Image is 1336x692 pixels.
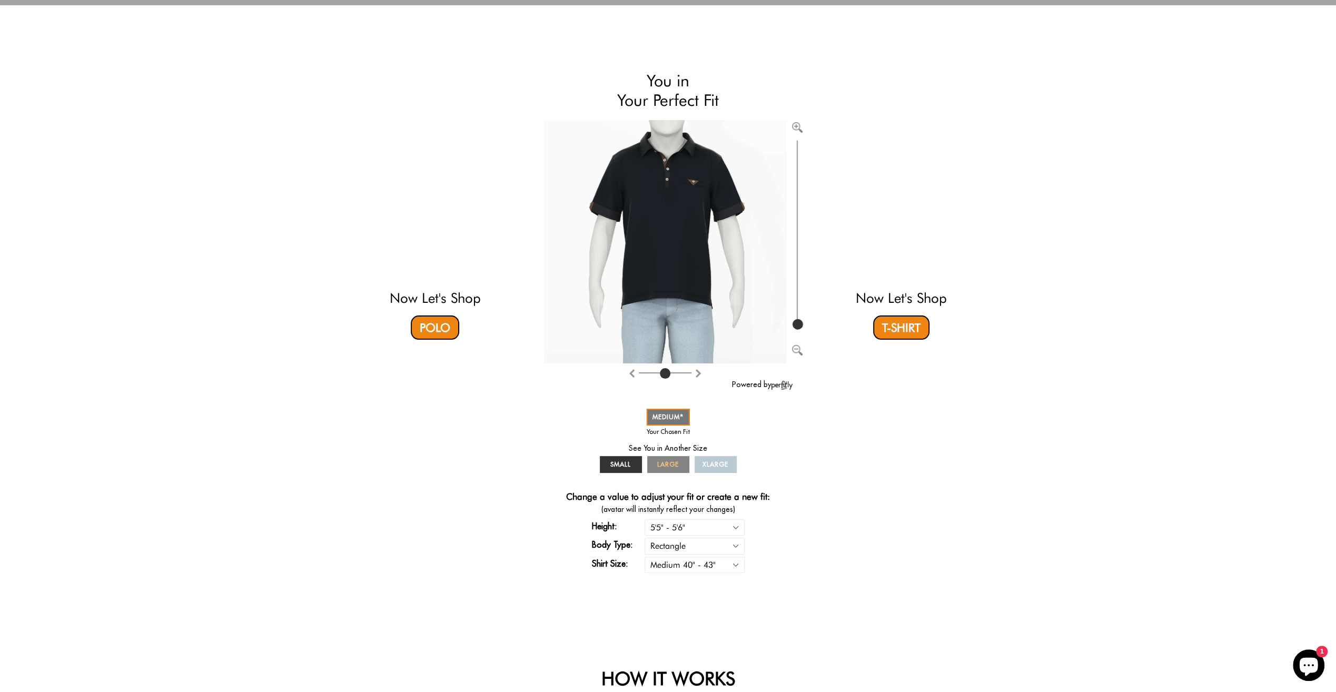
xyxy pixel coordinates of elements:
[1290,649,1328,684] inbox-online-store-chat: Shopify online store chat
[600,456,642,473] a: SMALL
[544,120,786,363] img: Brand%2fOtero%2f10004-v2-R%2f54%2f5-M%2fAv%2f29e026ab-7dea-11ea-9f6a-0e35f21fd8c2%2fBlack%2f1%2ff...
[544,71,793,110] h2: You in Your Perfect Fit
[646,409,690,426] a: MEDIUM
[390,290,481,306] a: Now Let's Shop
[652,413,684,421] span: MEDIUM
[411,315,459,340] a: Polo
[544,504,793,515] span: (avatar will instantly reflect your changes)
[694,369,702,378] img: Rotate counter clockwise
[657,460,679,468] span: LARGE
[792,120,803,131] button: Zoom in
[702,460,728,468] span: XLARGE
[695,456,737,473] a: XLARGE
[732,380,793,389] a: Powered by
[628,366,636,379] button: Rotate clockwise
[856,290,947,306] a: Now Let's Shop
[566,491,770,504] h4: Change a value to adjust your fit or create a new fit:
[792,345,803,355] img: Zoom out
[592,520,645,532] label: Height:
[381,667,955,689] h2: HOW IT WORKS
[610,460,631,468] span: SMALL
[694,366,702,379] button: Rotate counter clockwise
[873,315,929,340] a: T-Shirt
[592,557,645,570] label: Shirt Size:
[771,381,793,390] img: perfitly-logo_73ae6c82-e2e3-4a36-81b1-9e913f6ac5a1.png
[628,369,636,378] img: Rotate clockwise
[792,343,803,354] button: Zoom out
[792,122,803,133] img: Zoom in
[592,538,645,551] label: Body Type:
[647,456,689,473] a: LARGE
